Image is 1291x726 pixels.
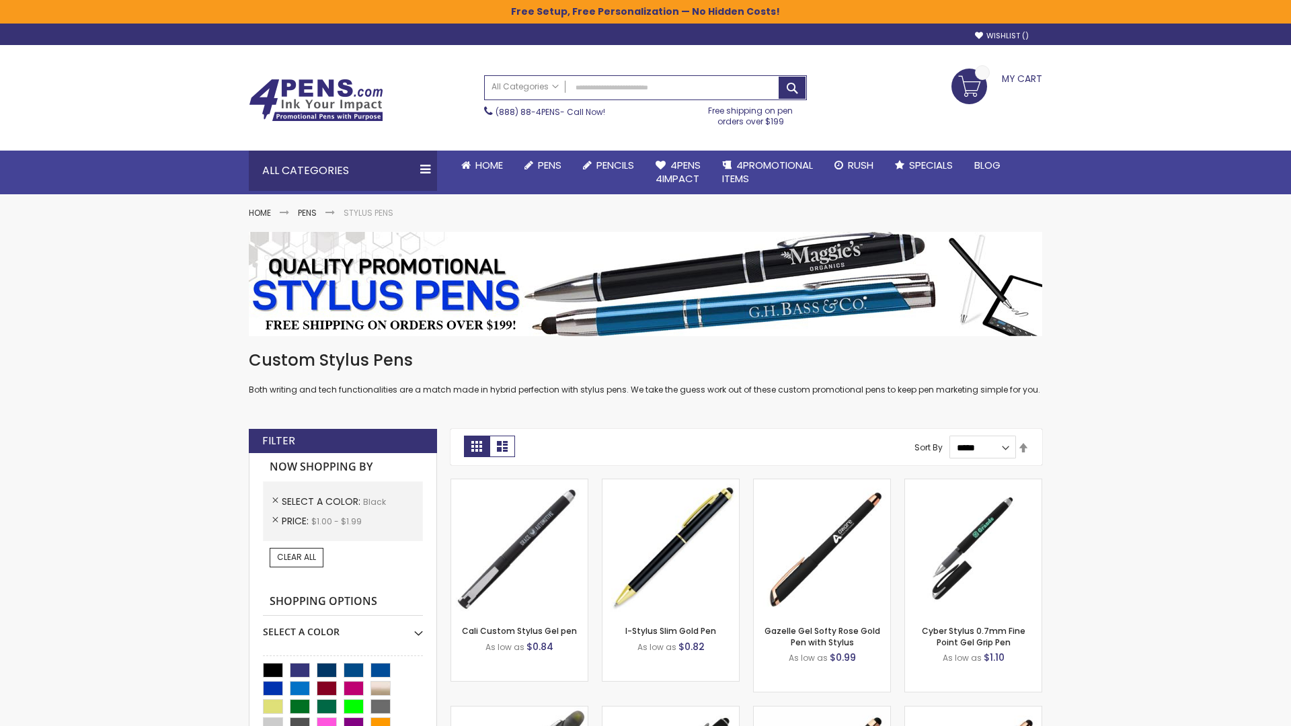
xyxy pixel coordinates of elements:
[496,106,605,118] span: - Call Now!
[249,232,1042,336] img: Stylus Pens
[249,79,383,122] img: 4Pens Custom Pens and Promotional Products
[754,479,890,490] a: Gazelle Gel Softy Rose Gold Pen with Stylus-Black
[722,158,813,186] span: 4PROMOTIONAL ITEMS
[974,158,1001,172] span: Blog
[263,588,423,616] strong: Shopping Options
[249,350,1042,396] div: Both writing and tech functionalities are a match made in hybrid perfection with stylus pens. We ...
[572,151,645,180] a: Pencils
[678,640,705,653] span: $0.82
[249,207,271,218] a: Home
[789,652,828,663] span: As low as
[602,479,739,616] img: I-Stylus Slim Gold-Black
[964,151,1011,180] a: Blog
[905,479,1042,490] a: Cyber Stylus 0.7mm Fine Point Gel Grip Pen-Black
[496,106,560,118] a: (888) 88-4PENS
[311,516,362,527] span: $1.00 - $1.99
[656,158,701,186] span: 4Pens 4impact
[363,496,386,508] span: Black
[884,151,964,180] a: Specials
[754,706,890,717] a: Islander Softy Rose Gold Gel Pen with Stylus-Black
[249,350,1042,371] h1: Custom Stylus Pens
[905,706,1042,717] a: Gazelle Gel Softy Rose Gold Pen with Stylus - ColorJet-Black
[475,158,503,172] span: Home
[695,100,808,127] div: Free shipping on pen orders over $199
[645,151,711,194] a: 4Pens4impact
[830,651,856,664] span: $0.99
[975,31,1029,41] a: Wishlist
[848,158,873,172] span: Rush
[263,616,423,639] div: Select A Color
[943,652,982,663] span: As low as
[451,479,588,616] img: Cali Custom Stylus Gel pen-Black
[263,453,423,481] strong: Now Shopping by
[298,207,317,218] a: Pens
[596,158,634,172] span: Pencils
[984,651,1005,664] span: $1.10
[485,641,524,653] span: As low as
[451,151,514,180] a: Home
[625,625,716,637] a: I-Stylus Slim Gold Pen
[909,158,953,172] span: Specials
[538,158,561,172] span: Pens
[282,514,311,528] span: Price
[765,625,880,647] a: Gazelle Gel Softy Rose Gold Pen with Stylus
[711,151,824,194] a: 4PROMOTIONALITEMS
[526,640,553,653] span: $0.84
[922,625,1025,647] a: Cyber Stylus 0.7mm Fine Point Gel Grip Pen
[270,548,323,567] a: Clear All
[914,442,943,453] label: Sort By
[754,479,890,616] img: Gazelle Gel Softy Rose Gold Pen with Stylus-Black
[905,479,1042,616] img: Cyber Stylus 0.7mm Fine Point Gel Grip Pen-Black
[514,151,572,180] a: Pens
[602,479,739,490] a: I-Stylus Slim Gold-Black
[262,434,295,448] strong: Filter
[492,81,559,92] span: All Categories
[277,551,316,563] span: Clear All
[485,76,565,98] a: All Categories
[344,207,393,218] strong: Stylus Pens
[637,641,676,653] span: As low as
[451,706,588,717] a: Souvenir® Jalan Highlighter Stylus Pen Combo-Black
[602,706,739,717] a: Custom Soft Touch® Metal Pens with Stylus-Black
[464,436,490,457] strong: Grid
[451,479,588,490] a: Cali Custom Stylus Gel pen-Black
[249,151,437,191] div: All Categories
[824,151,884,180] a: Rush
[282,495,363,508] span: Select A Color
[462,625,577,637] a: Cali Custom Stylus Gel pen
